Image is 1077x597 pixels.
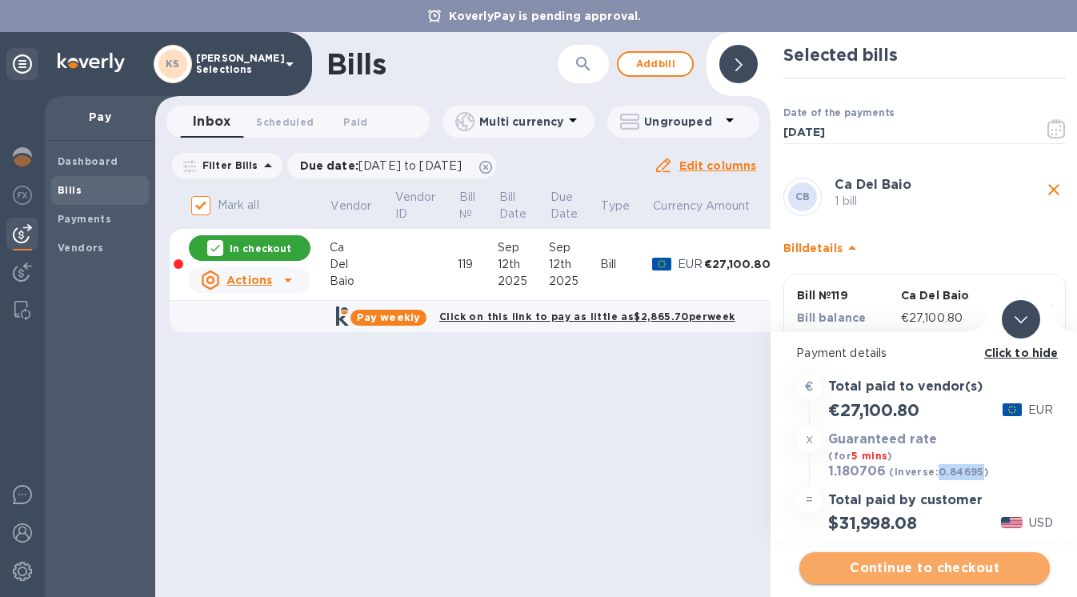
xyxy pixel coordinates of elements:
b: Dashboard [58,155,118,167]
div: €27,100.80 [704,256,772,272]
span: Vendor ID [395,189,457,222]
p: EUR [1028,402,1053,419]
p: [PERSON_NAME] Selections [196,53,276,75]
span: Due Date [551,189,599,222]
span: Vendor [330,198,392,214]
p: Due Date [551,189,579,222]
span: Bill Date [499,189,548,222]
span: Continue to checkout [812,559,1037,578]
div: 12th [549,256,600,273]
span: Bill № [459,189,497,222]
div: Bill [600,256,652,273]
u: Actions [226,274,272,286]
p: Amount [706,198,751,214]
span: Type [601,198,651,214]
span: Inbox [193,110,230,133]
p: Ungrouped [644,114,720,130]
h2: €27,100.80 [828,400,919,420]
p: Bill № 119 [797,287,894,303]
p: Payment details [796,345,1053,362]
h3: Total paid to vendor(s) [828,379,983,395]
p: Bill balance [797,310,894,326]
span: 5 mins [851,450,887,462]
h3: 1.180706 [828,464,886,480]
div: x [796,427,822,452]
label: Date of the payments [783,109,894,118]
b: Payments [58,213,111,225]
p: EUR [678,256,704,273]
b: KS [166,58,180,70]
div: Due date:[DATE] to [DATE] [287,153,497,178]
div: = [796,487,822,513]
h2: Selected bills [783,45,1066,65]
p: KoverlyPay is pending approval. [441,8,650,24]
b: Pay weekly [357,311,420,323]
div: Del [330,256,394,273]
p: €27,100.80 [901,310,1039,327]
p: Bill Date [499,189,527,222]
b: (inverse: 0.84695 ) [889,466,989,478]
span: Amount [706,198,771,214]
div: Sep [549,239,600,256]
button: Continue to checkout [799,552,1050,584]
p: Multi currency [479,114,563,130]
p: Due date : [300,158,470,174]
b: Bill details [783,242,842,254]
div: Unpin categories [6,48,38,80]
strong: € [805,380,813,393]
img: USD [1001,517,1023,528]
img: Logo [58,53,125,72]
p: Pay [58,109,142,125]
div: Ca [330,239,394,256]
img: Foreign exchange [13,186,32,205]
h1: Bills [326,47,386,81]
span: Scheduled [256,114,314,130]
div: 12th [498,256,549,273]
b: Ca Del Baio [835,177,911,192]
button: Addbill [617,51,694,77]
div: Baio [330,273,394,290]
h3: Total paid by customer [828,493,983,508]
p: Vendor [330,198,371,214]
button: Bill №119Ca Del BaioBill balance€27,100.80 [783,274,1066,372]
p: Type [601,198,630,214]
p: Bill № [459,189,476,222]
p: Filter Bills [196,158,258,172]
p: USD [1029,515,1053,531]
b: CB [795,190,811,202]
h2: $31,998.08 [828,513,916,533]
div: Billdetails [783,222,1066,274]
u: Edit columns [679,159,757,172]
span: Paid [343,114,367,130]
p: 1 bill [835,193,1042,210]
div: 119 [458,256,498,273]
b: Click to hide [984,347,1059,359]
div: 2025 [498,273,549,290]
h3: Guaranteed rate [828,432,937,447]
p: Ca Del Baio [901,287,1039,303]
b: Bills [58,184,82,196]
div: Sep [498,239,549,256]
p: Vendor ID [395,189,436,222]
span: [DATE] to [DATE] [358,159,462,172]
b: (for ) [828,450,892,462]
b: Click on this link to pay as little as $2,865.70 per week [439,311,735,323]
b: Vendors [58,242,104,254]
p: In checkout [230,242,291,255]
button: close [1042,178,1066,202]
p: Mark all [218,197,259,214]
p: Currency [653,198,703,214]
div: 2025 [549,273,600,290]
span: Add bill [631,54,679,74]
